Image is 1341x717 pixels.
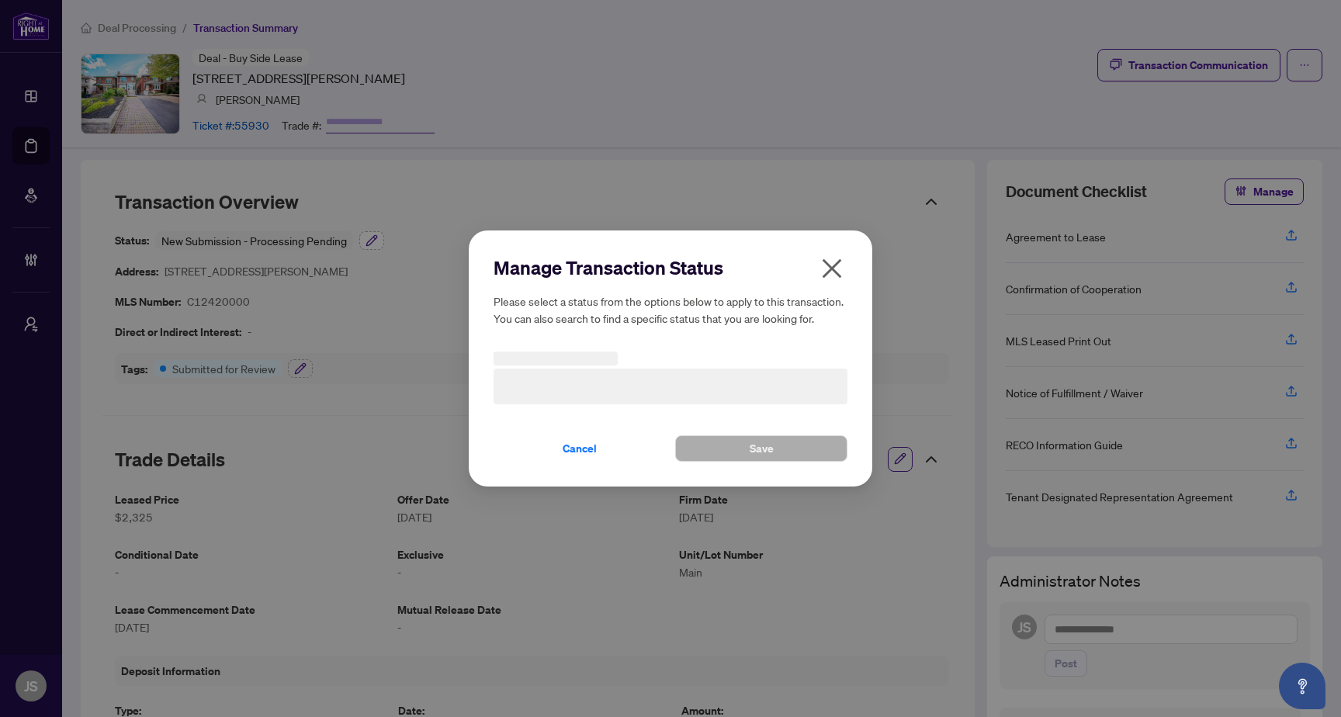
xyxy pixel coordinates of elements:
[563,436,597,461] span: Cancel
[819,256,844,281] span: close
[675,435,847,462] button: Save
[494,293,847,327] h5: Please select a status from the options below to apply to this transaction. You can also search t...
[1279,663,1325,709] button: Open asap
[494,255,847,280] h2: Manage Transaction Status
[494,435,666,462] button: Cancel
